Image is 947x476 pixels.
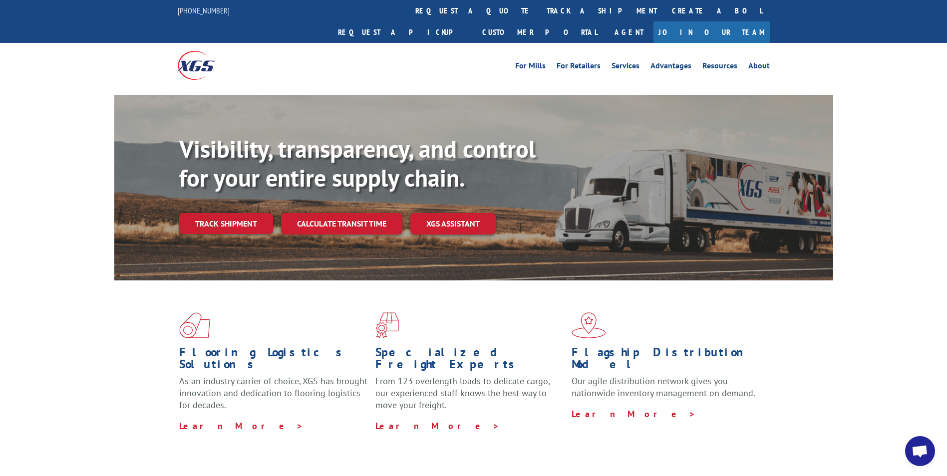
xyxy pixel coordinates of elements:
[605,21,653,43] a: Agent
[475,21,605,43] a: Customer Portal
[179,420,304,432] a: Learn More >
[179,133,536,193] b: Visibility, transparency, and control for your entire supply chain.
[375,346,564,375] h1: Specialized Freight Experts
[748,62,770,73] a: About
[330,21,475,43] a: Request a pickup
[905,436,935,466] div: Open chat
[179,312,210,338] img: xgs-icon-total-supply-chain-intelligence-red
[612,62,639,73] a: Services
[557,62,601,73] a: For Retailers
[375,420,500,432] a: Learn More >
[410,213,496,235] a: XGS ASSISTANT
[572,312,606,338] img: xgs-icon-flagship-distribution-model-red
[375,312,399,338] img: xgs-icon-focused-on-flooring-red
[702,62,737,73] a: Resources
[179,213,273,234] a: Track shipment
[179,346,368,375] h1: Flooring Logistics Solutions
[572,375,755,399] span: Our agile distribution network gives you nationwide inventory management on demand.
[178,5,230,15] a: [PHONE_NUMBER]
[375,375,564,420] p: From 123 overlength loads to delicate cargo, our experienced staff knows the best way to move you...
[650,62,691,73] a: Advantages
[572,346,760,375] h1: Flagship Distribution Model
[281,213,402,235] a: Calculate transit time
[179,375,367,411] span: As an industry carrier of choice, XGS has brought innovation and dedication to flooring logistics...
[515,62,546,73] a: For Mills
[572,408,696,420] a: Learn More >
[653,21,770,43] a: Join Our Team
